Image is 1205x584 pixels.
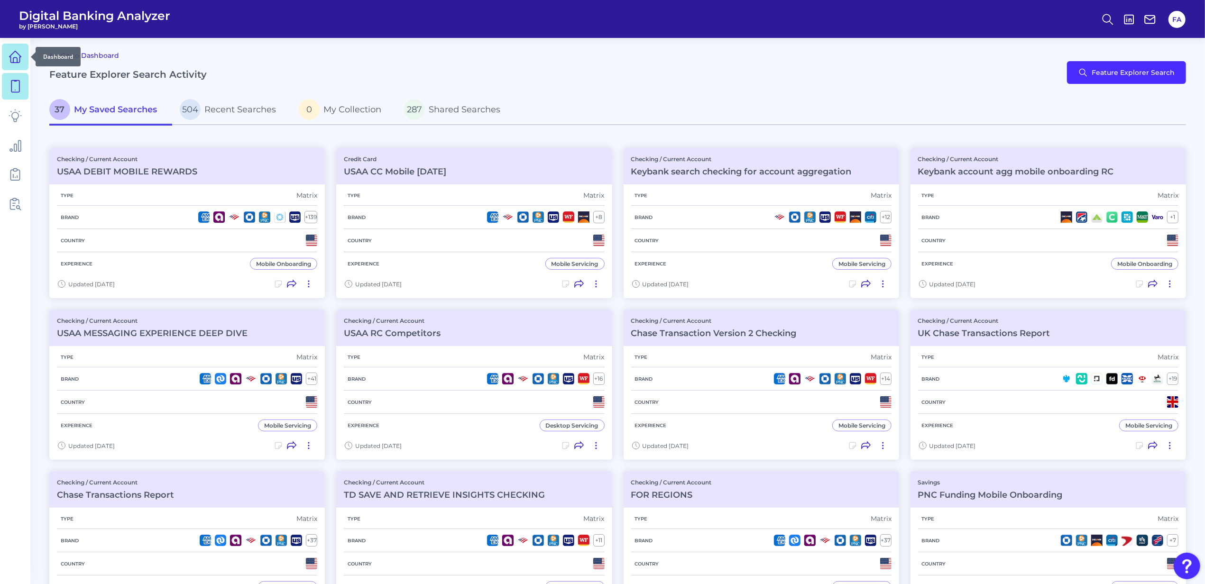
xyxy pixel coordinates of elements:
[918,192,938,199] h5: Type
[344,317,441,324] p: Checking / Current Account
[546,422,598,429] div: Desktop Servicing
[911,310,1186,460] a: Checking / Current AccountUK Chase Transactions ReportTypeMatrixBrand+19CountryExperienceMobile S...
[355,442,402,449] span: Updated [DATE]
[631,538,657,544] h5: Brand
[57,214,83,220] h5: Brand
[593,211,605,223] div: + 8
[631,490,712,500] h3: FOR REGIONS
[918,155,1114,163] p: Checking / Current Account
[631,376,657,382] h5: Brand
[871,191,892,200] div: Matrix
[57,376,83,382] h5: Brand
[19,23,170,30] span: by [PERSON_NAME]
[918,516,938,522] h5: Type
[918,166,1114,177] h3: Keybank account agg mobile onboarding RC
[1167,534,1178,547] div: + 7
[584,353,605,361] div: Matrix
[918,479,1063,486] p: Savings
[344,261,383,267] h5: Experience
[49,69,207,80] h2: Feature Explorer Search Activity
[49,99,70,120] span: 37
[880,211,892,223] div: + 12
[296,353,317,361] div: Matrix
[256,260,311,267] div: Mobile Onboarding
[871,353,892,361] div: Matrix
[880,373,892,385] div: + 14
[68,442,115,449] span: Updated [DATE]
[57,155,197,163] p: Checking / Current Account
[296,191,317,200] div: Matrix
[624,148,899,298] a: Checking / Current AccountKeybank search checking for account aggregationTypeMatrixBrand+12Countr...
[49,310,325,460] a: Checking / Current AccountUSAA MESSAGING EXPERIENCE DEEP DIVETypeMatrixBrand+41CountryExperienceM...
[396,95,515,126] a: 287Shared Searches
[918,490,1063,500] h3: PNC Funding Mobile Onboarding
[631,516,652,522] h5: Type
[593,373,605,385] div: + 16
[1125,422,1172,429] div: Mobile Servicing
[631,422,671,429] h5: Experience
[57,490,174,500] h3: Chase Transactions Report
[1158,353,1178,361] div: Matrix
[57,422,96,429] h5: Experience
[1117,260,1172,267] div: Mobile Onboarding
[57,399,89,405] h5: Country
[344,490,545,500] h3: TD SAVE AND RETRIEVE INSIGHTS CHECKING
[180,99,201,120] span: 504
[631,479,712,486] p: Checking / Current Account
[1174,553,1200,579] button: Open Resource Center
[264,422,311,429] div: Mobile Servicing
[68,281,115,288] span: Updated [DATE]
[57,166,197,177] h3: USAA DEBIT MOBILE REWARDS
[19,9,170,23] span: Digital Banking Analyzer
[74,104,157,115] span: My Saved Searches
[57,237,89,244] h5: Country
[918,376,944,382] h5: Brand
[404,99,425,120] span: 287
[880,534,892,547] div: + 37
[344,561,376,567] h5: Country
[593,534,605,547] div: + 11
[49,95,172,126] a: 37My Saved Searches
[296,514,317,523] div: Matrix
[918,399,950,405] h5: Country
[631,192,652,199] h5: Type
[643,281,689,288] span: Updated [DATE]
[1158,514,1178,523] div: Matrix
[344,479,545,486] p: Checking / Current Account
[918,328,1050,338] h3: UK Chase Transactions Report
[355,281,402,288] span: Updated [DATE]
[57,479,174,486] p: Checking / Current Account
[57,538,83,544] h5: Brand
[1092,69,1175,76] span: Feature Explorer Search
[344,214,369,220] h5: Brand
[344,516,364,522] h5: Type
[344,237,376,244] h5: Country
[631,328,797,338] h3: Chase Transaction Version 2 Checking
[1167,211,1178,223] div: + 1
[344,399,376,405] h5: Country
[344,376,369,382] h5: Brand
[918,261,957,267] h5: Experience
[1067,61,1186,84] button: Feature Explorer Search
[49,148,325,298] a: Checking / Current AccountUSAA DEBIT MOBILE REWARDSTypeMatrixBrand+139CountryExperienceMobile Onb...
[631,166,852,177] h3: Keybank search checking for account aggregation
[344,354,364,360] h5: Type
[552,260,598,267] div: Mobile Servicing
[336,148,612,298] a: Credit CardUSAA CC Mobile [DATE]TypeMatrixBrand+8CountryExperienceMobile ServicingUpdated [DATE]
[1158,191,1178,200] div: Matrix
[838,422,885,429] div: Mobile Servicing
[929,442,976,449] span: Updated [DATE]
[631,214,657,220] h5: Brand
[643,442,689,449] span: Updated [DATE]
[344,166,446,177] h3: USAA CC Mobile [DATE]
[306,534,317,547] div: + 37
[323,104,381,115] span: My Collection
[344,155,446,163] p: Credit Card
[57,516,77,522] h5: Type
[344,538,369,544] h5: Brand
[918,561,950,567] h5: Country
[299,99,320,120] span: 0
[631,155,852,163] p: Checking / Current Account
[172,95,291,126] a: 504Recent Searches
[429,104,500,115] span: Shared Searches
